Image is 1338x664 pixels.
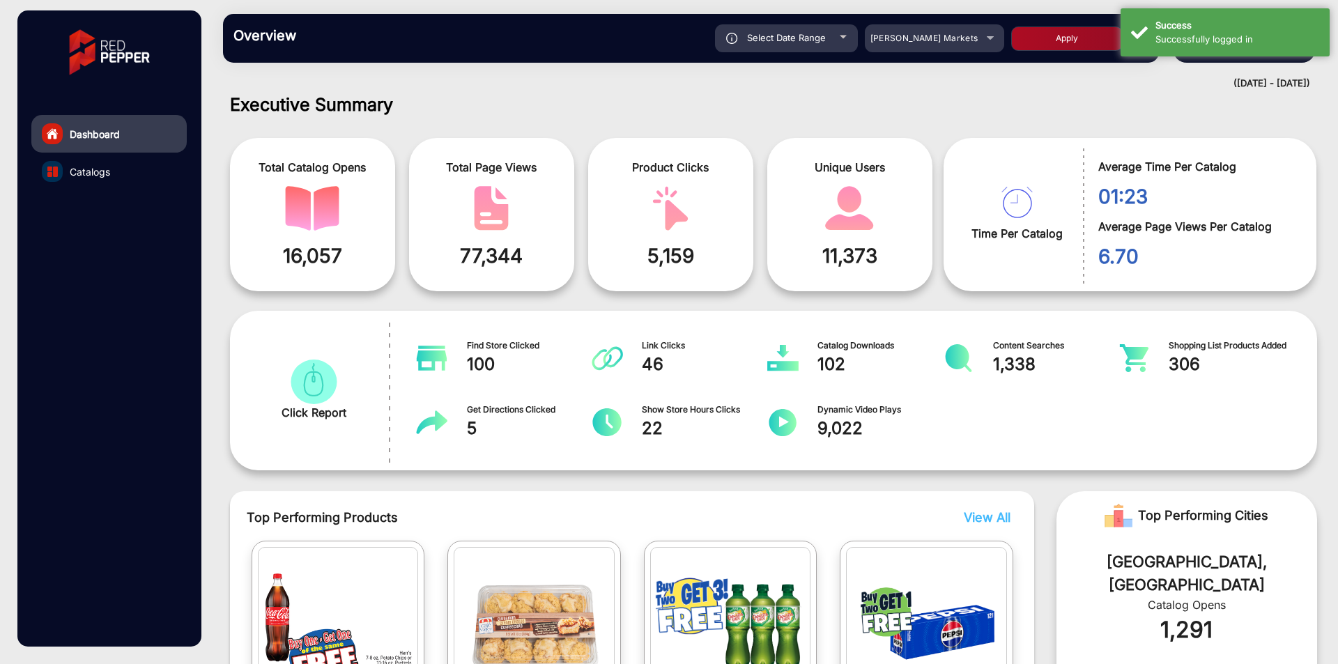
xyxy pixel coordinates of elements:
[31,153,187,190] a: Catalogs
[817,403,944,416] span: Dynamic Video Plays
[726,33,738,44] img: icon
[1011,26,1123,51] button: Apply
[642,352,768,377] span: 46
[870,33,978,43] span: [PERSON_NAME] Markets
[643,186,698,231] img: catalog
[1001,187,1033,218] img: catalog
[642,403,768,416] span: Show Store Hours Clicks
[960,508,1007,527] button: View All
[1098,242,1295,271] span: 6.70
[943,344,974,372] img: catalog
[47,167,58,177] img: catalog
[778,159,922,176] span: Unique Users
[467,416,593,441] span: 5
[1155,19,1319,33] div: Success
[767,408,799,436] img: catalog
[599,241,743,270] span: 5,159
[286,360,341,404] img: catalog
[282,404,346,421] span: Click Report
[592,344,623,372] img: catalog
[31,115,187,153] a: Dashboard
[209,77,1310,91] div: ([DATE] - [DATE])
[592,408,623,436] img: catalog
[642,416,768,441] span: 22
[416,344,447,372] img: catalog
[1077,596,1296,613] div: Catalog Opens
[467,352,593,377] span: 100
[1098,182,1295,211] span: 01:23
[1118,344,1150,372] img: catalog
[467,403,593,416] span: Get Directions Clicked
[467,339,593,352] span: Find Store Clicked
[1098,218,1295,235] span: Average Page Views Per Catalog
[285,186,339,231] img: catalog
[767,344,799,372] img: catalog
[420,241,564,270] span: 77,344
[464,186,518,231] img: catalog
[817,416,944,441] span: 9,022
[247,508,834,527] span: Top Performing Products
[642,339,768,352] span: Link Clicks
[1155,33,1319,47] div: Successfully logged in
[70,164,110,179] span: Catalogs
[70,127,120,141] span: Dashboard
[1105,502,1132,530] img: Rank image
[46,128,59,140] img: home
[822,186,877,231] img: catalog
[993,339,1119,352] span: Content Searches
[747,32,826,43] span: Select Date Range
[416,408,447,436] img: catalog
[240,241,385,270] span: 16,057
[993,352,1119,377] span: 1,338
[240,159,385,176] span: Total Catalog Opens
[599,159,743,176] span: Product Clicks
[964,510,1010,525] span: View All
[230,94,1317,115] h1: Executive Summary
[1077,550,1296,596] div: [GEOGRAPHIC_DATA], [GEOGRAPHIC_DATA]
[817,352,944,377] span: 102
[1169,352,1295,377] span: 306
[420,159,564,176] span: Total Page Views
[1077,613,1296,647] div: 1,291
[778,241,922,270] span: 11,373
[1169,339,1295,352] span: Shopping List Products Added
[817,339,944,352] span: Catalog Downloads
[1138,502,1268,530] span: Top Performing Cities
[233,27,429,44] h3: Overview
[59,17,160,87] img: vmg-logo
[1098,158,1295,175] span: Average Time Per Catalog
